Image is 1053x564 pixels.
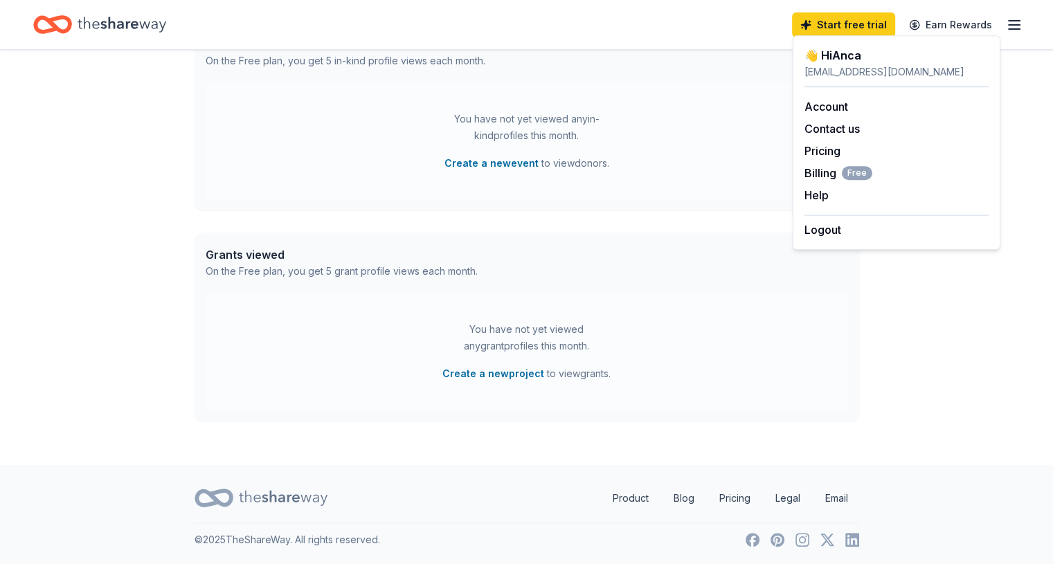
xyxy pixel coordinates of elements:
a: Blog [663,484,705,512]
a: Legal [764,484,811,512]
p: © 2025 TheShareWay. All rights reserved. [195,531,380,548]
div: [EMAIL_ADDRESS][DOMAIN_NAME] [804,64,989,80]
span: to view grants . [442,365,611,382]
div: On the Free plan, you get 5 grant profile views each month. [206,263,478,280]
a: Product [602,484,660,512]
button: Logout [804,221,841,238]
a: Home [33,8,166,41]
a: Earn Rewards [901,12,1000,37]
a: Pricing [708,484,762,512]
button: Help [804,187,829,203]
div: On the Free plan, you get 5 in-kind profile views each month. [206,53,485,69]
a: Start free trial [792,12,895,37]
button: BillingFree [804,165,872,181]
span: Billing [804,165,872,181]
nav: quick links [602,484,859,512]
span: to view donors . [444,155,609,172]
a: Email [814,484,859,512]
span: Free [842,166,872,180]
a: Account [804,100,848,113]
button: Create a newproject [442,365,544,382]
div: You have not yet viewed any in-kind profiles this month. [440,111,613,144]
div: 👋 Hi Anca [804,47,989,64]
a: Pricing [804,144,840,158]
button: Create a newevent [444,155,539,172]
button: Contact us [804,120,860,137]
div: You have not yet viewed any grant profiles this month. [440,321,613,354]
div: Grants viewed [206,246,478,263]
